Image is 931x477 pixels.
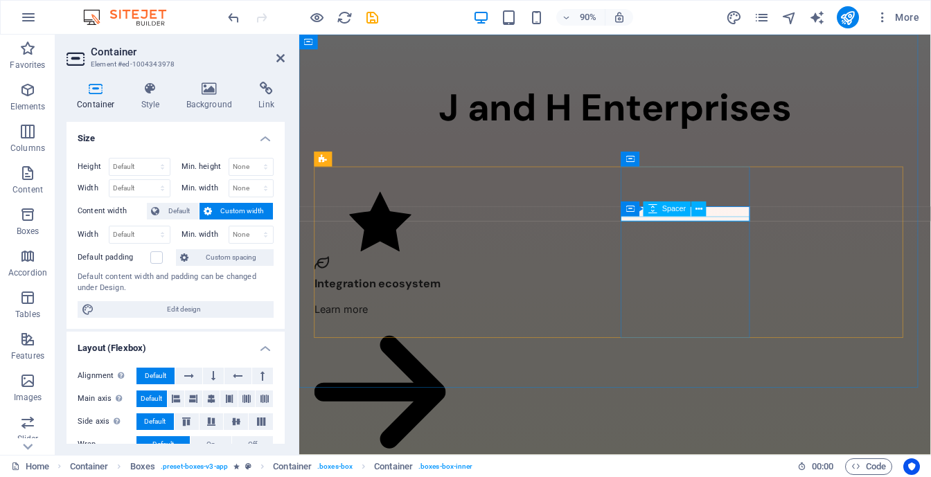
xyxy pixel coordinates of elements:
span: Spacer [662,206,686,213]
i: Pages (Ctrl+Alt+S) [754,10,770,26]
button: pages [754,9,770,26]
span: Default [144,413,166,430]
label: Height [78,163,109,170]
button: Default [136,413,174,430]
label: Min. height [181,163,229,170]
button: Usercentrics [903,458,920,475]
button: Default [147,203,199,219]
label: Content width [78,203,147,219]
span: 00 00 [812,458,833,475]
button: undo [225,9,242,26]
button: 90% [556,9,605,26]
img: Editor Logo [80,9,184,26]
span: Default [152,436,174,453]
span: Click to select. Double-click to edit [130,458,155,475]
span: Edit design [98,301,269,318]
label: Alignment [78,368,136,384]
p: Slider [17,433,39,444]
span: . boxes-box [317,458,353,475]
button: Click here to leave preview mode and continue editing [308,9,325,26]
i: AI Writer [809,10,825,26]
button: Default [136,368,175,384]
p: Boxes [17,226,39,237]
div: Default content width and padding can be changed under Design. [78,271,274,294]
i: Publish [840,10,855,26]
button: More [870,6,925,28]
button: Default [136,390,167,407]
i: This element is a customizable preset [245,462,251,470]
button: save [364,9,380,26]
button: Code [845,458,892,475]
span: On [206,436,215,453]
label: Side axis [78,413,136,430]
p: Tables [15,309,40,320]
h3: Element #ed-1004343978 [91,58,257,71]
button: Custom width [199,203,274,219]
span: Click to select. Double-click to edit [273,458,312,475]
button: reload [336,9,353,26]
a: Click to cancel selection. Double-click to open Pages [11,458,49,475]
button: design [726,9,743,26]
button: Off [232,436,273,453]
span: : [822,461,824,471]
span: Default [141,390,162,407]
h4: Style [131,82,176,111]
i: Undo: Delete elements (Ctrl+Z) [226,10,242,26]
button: navigator [781,9,798,26]
span: Default [145,368,166,384]
i: Reload page [337,10,353,26]
p: Features [11,350,44,361]
nav: breadcrumb [70,458,473,475]
p: Content [12,184,43,195]
button: Custom spacing [176,249,274,266]
i: Design (Ctrl+Alt+Y) [726,10,742,26]
label: Wrap [78,436,136,453]
h4: Size [66,122,285,147]
label: Default padding [78,249,150,266]
span: Click to select. Double-click to edit [70,458,109,475]
span: More [876,10,919,24]
h2: Container [91,46,285,58]
button: On [190,436,231,453]
i: On resize automatically adjust zoom level to fit chosen device. [613,11,626,24]
i: Save (Ctrl+S) [364,10,380,26]
label: Min. width [181,184,229,192]
span: Code [851,458,886,475]
label: Main axis [78,390,136,407]
label: Width [78,231,109,238]
h4: Container [66,82,131,111]
h4: Layout (Flexbox) [66,332,285,357]
p: Images [14,392,42,403]
button: publish [837,6,859,28]
h4: Background [176,82,249,111]
i: Navigator [781,10,797,26]
button: text_generator [809,9,826,26]
span: Default [163,203,195,219]
h6: 90% [577,9,599,26]
p: Elements [10,101,46,112]
h4: Link [248,82,285,111]
label: Min. width [181,231,229,238]
span: Custom spacing [193,249,269,266]
p: Columns [10,143,45,154]
button: Default [136,436,190,453]
i: Element contains an animation [233,462,240,470]
p: Favorites [10,60,45,71]
h6: Session time [797,458,834,475]
span: Click to select. Double-click to edit [374,458,413,475]
span: . preset-boxes-v3-app [161,458,228,475]
label: Width [78,184,109,192]
span: Off [248,436,257,453]
span: Custom width [216,203,269,219]
button: Edit design [78,301,274,318]
p: Accordion [8,267,47,278]
span: . boxes-box-inner [418,458,473,475]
